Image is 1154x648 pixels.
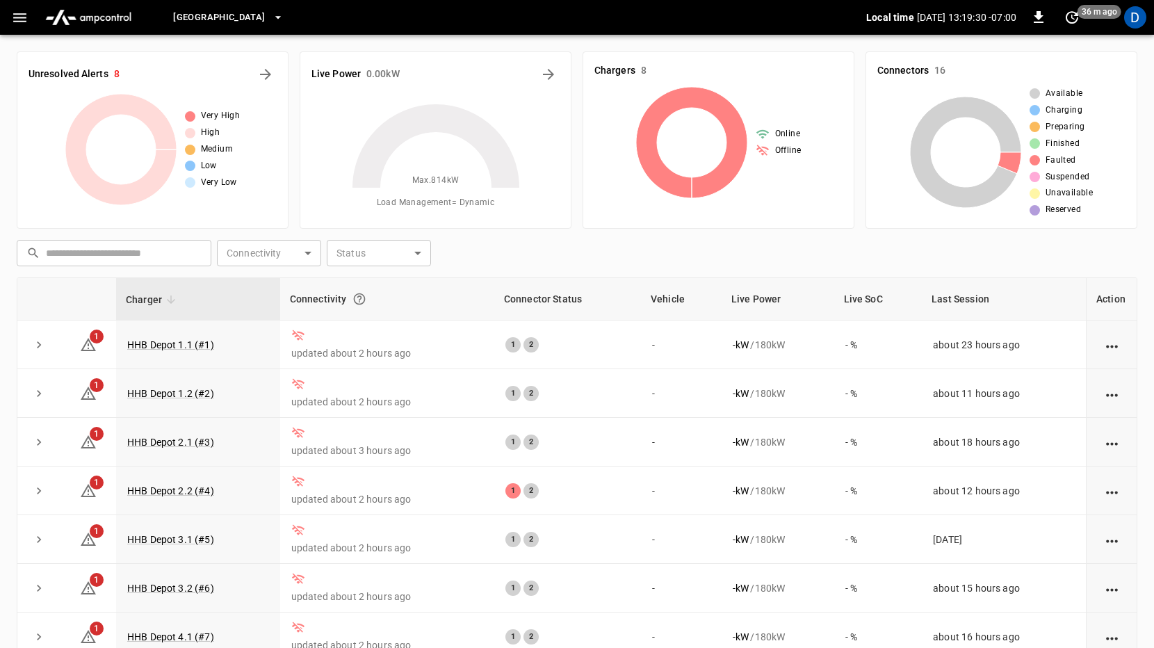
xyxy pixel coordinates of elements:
[1078,5,1121,19] span: 36 m ago
[1046,120,1085,134] span: Preparing
[127,388,214,399] a: HHB Depot 1.2 (#2)
[722,278,834,321] th: Live Power
[114,67,120,82] h6: 8
[366,67,400,82] h6: 0.00 kW
[1046,154,1076,168] span: Faulted
[877,63,929,79] h6: Connectors
[834,369,923,418] td: - %
[90,573,104,587] span: 1
[1046,170,1090,184] span: Suspended
[834,278,923,321] th: Live SoC
[505,532,521,547] div: 1
[641,515,722,564] td: -
[922,369,1086,418] td: about 11 hours ago
[1103,387,1121,400] div: action cell options
[291,590,483,604] p: updated about 2 hours ago
[90,427,104,441] span: 1
[733,533,823,546] div: / 180 kW
[537,63,560,86] button: Energy Overview
[29,334,49,355] button: expand row
[291,395,483,409] p: updated about 2 hours ago
[29,432,49,453] button: expand row
[1103,630,1121,644] div: action cell options
[1103,533,1121,546] div: action cell options
[733,484,823,498] div: / 180 kW
[523,337,539,353] div: 2
[922,278,1086,321] th: Last Session
[1103,435,1121,449] div: action cell options
[834,418,923,467] td: - %
[127,339,214,350] a: HHB Depot 1.1 (#1)
[494,278,641,321] th: Connector Status
[29,480,49,501] button: expand row
[90,476,104,489] span: 1
[641,418,722,467] td: -
[641,278,722,321] th: Vehicle
[1103,484,1121,498] div: action cell options
[523,483,539,499] div: 2
[505,337,521,353] div: 1
[29,626,49,647] button: expand row
[127,534,214,545] a: HHB Depot 3.1 (#5)
[291,346,483,360] p: updated about 2 hours ago
[40,4,137,31] img: ampcontrol.io logo
[1046,137,1080,151] span: Finished
[641,564,722,613] td: -
[347,286,372,311] button: Connection between the charger and our software.
[29,383,49,404] button: expand row
[641,467,722,515] td: -
[1124,6,1146,29] div: profile-icon
[80,436,97,447] a: 1
[1046,186,1093,200] span: Unavailable
[834,564,923,613] td: - %
[834,467,923,515] td: - %
[922,321,1086,369] td: about 23 hours ago
[90,622,104,635] span: 1
[80,485,97,496] a: 1
[80,533,97,544] a: 1
[775,127,800,141] span: Online
[641,321,722,369] td: -
[168,4,288,31] button: [GEOGRAPHIC_DATA]
[29,67,108,82] h6: Unresolved Alerts
[523,581,539,596] div: 2
[641,369,722,418] td: -
[922,467,1086,515] td: about 12 hours ago
[127,631,214,642] a: HHB Depot 4.1 (#7)
[922,564,1086,613] td: about 15 hours ago
[733,338,823,352] div: / 180 kW
[311,67,361,82] h6: Live Power
[934,63,945,79] h6: 16
[505,435,521,450] div: 1
[1046,203,1081,217] span: Reserved
[594,63,635,79] h6: Chargers
[523,435,539,450] div: 2
[922,515,1086,564] td: [DATE]
[291,492,483,506] p: updated about 2 hours ago
[505,629,521,645] div: 1
[1046,104,1082,118] span: Charging
[201,109,241,123] span: Very High
[80,387,97,398] a: 1
[922,418,1086,467] td: about 18 hours ago
[90,330,104,343] span: 1
[127,485,214,496] a: HHB Depot 2.2 (#4)
[733,435,749,449] p: - kW
[505,483,521,499] div: 1
[90,524,104,538] span: 1
[127,437,214,448] a: HHB Depot 2.1 (#3)
[1061,6,1083,29] button: set refresh interval
[291,541,483,555] p: updated about 2 hours ago
[834,321,923,369] td: - %
[866,10,914,24] p: Local time
[733,533,749,546] p: - kW
[254,63,277,86] button: All Alerts
[90,378,104,392] span: 1
[80,631,97,642] a: 1
[641,63,647,79] h6: 8
[523,386,539,401] div: 2
[201,126,220,140] span: High
[834,515,923,564] td: - %
[201,159,217,173] span: Low
[201,176,237,190] span: Very Low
